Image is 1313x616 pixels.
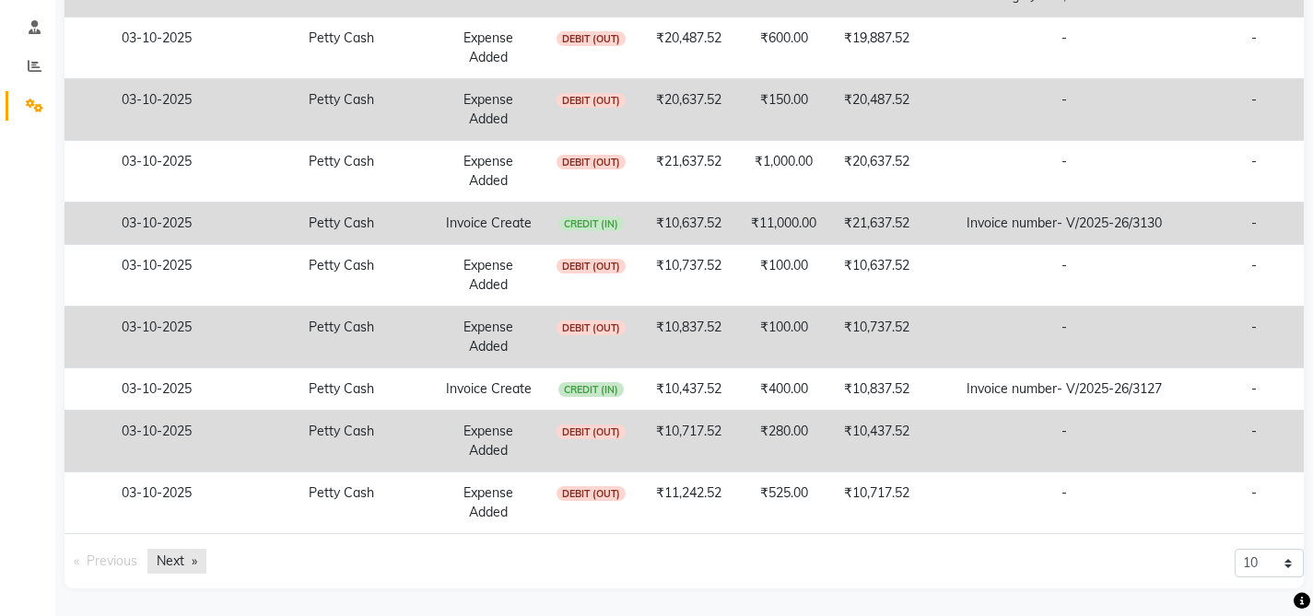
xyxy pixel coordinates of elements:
td: Petty Cash [249,411,433,472]
span: DEBIT (OUT) [557,155,627,169]
td: Petty Cash [249,472,433,534]
span: DEBIT (OUT) [557,320,627,335]
span: DEBIT (OUT) [557,424,627,439]
td: 03-10-2025 [64,411,249,472]
td: ₹20,637.52 [827,141,925,203]
td: Petty Cash [249,245,433,307]
span: CREDIT (IN) [558,216,625,231]
td: - [925,245,1204,307]
td: Petty Cash [249,141,433,203]
td: 03-10-2025 [64,141,249,203]
span: DEBIT (OUT) [557,31,627,46]
td: ₹600.00 [740,17,827,79]
td: Invoice number- V/2025-26/3127 [925,368,1204,411]
td: Petty Cash [249,307,433,368]
td: ₹19,887.52 [827,17,925,79]
td: Petty Cash [249,79,433,141]
td: - [925,141,1204,203]
nav: Pagination [64,549,671,574]
td: - [1204,307,1304,368]
td: ₹20,487.52 [638,17,740,79]
td: ₹400.00 [740,368,827,411]
td: ₹100.00 [740,307,827,368]
td: ₹525.00 [740,472,827,534]
td: ₹10,737.52 [827,307,925,368]
td: Invoice number- V/2025-26/3130 [925,203,1204,245]
span: CREDIT (IN) [558,382,625,397]
td: ₹10,837.52 [638,307,740,368]
td: 03-10-2025 [64,368,249,411]
td: ₹10,737.52 [638,245,740,307]
td: 03-10-2025 [64,245,249,307]
td: Invoice Create [433,203,545,245]
td: ₹10,437.52 [638,368,740,411]
td: ₹10,637.52 [827,245,925,307]
td: Expense Added [433,245,545,307]
td: - [1204,245,1304,307]
td: Expense Added [433,79,545,141]
td: - [925,17,1204,79]
td: ₹21,637.52 [827,203,925,245]
span: DEBIT (OUT) [557,259,627,273]
td: 03-10-2025 [64,203,249,245]
td: ₹20,487.52 [827,79,925,141]
td: ₹1,000.00 [740,141,827,203]
td: ₹10,437.52 [827,411,925,472]
td: ₹10,717.52 [638,411,740,472]
td: ₹10,637.52 [638,203,740,245]
td: - [925,472,1204,534]
td: ₹150.00 [740,79,827,141]
td: Petty Cash [249,17,433,79]
td: ₹11,242.52 [638,472,740,534]
td: 03-10-2025 [64,472,249,534]
td: Expense Added [433,307,545,368]
td: ₹10,717.52 [827,472,925,534]
td: 03-10-2025 [64,79,249,141]
span: DEBIT (OUT) [557,93,627,108]
td: Invoice Create [433,368,545,411]
td: - [1204,472,1304,534]
td: - [925,411,1204,472]
td: - [925,307,1204,368]
td: Expense Added [433,17,545,79]
td: - [1204,203,1304,245]
td: ₹20,637.52 [638,79,740,141]
td: ₹11,000.00 [740,203,827,245]
span: Previous [87,552,137,569]
td: Petty Cash [249,203,433,245]
span: DEBIT (OUT) [557,486,627,501]
td: - [925,79,1204,141]
td: ₹21,637.52 [638,141,740,203]
td: ₹280.00 [740,411,827,472]
td: - [1204,141,1304,203]
td: ₹100.00 [740,245,827,307]
td: - [1204,79,1304,141]
td: - [1204,17,1304,79]
td: 03-10-2025 [64,307,249,368]
td: - [1204,368,1304,411]
td: Expense Added [433,411,545,472]
td: - [1204,411,1304,472]
td: 03-10-2025 [64,17,249,79]
td: Expense Added [433,472,545,534]
a: Next [147,549,206,574]
td: ₹10,837.52 [827,368,925,411]
td: Petty Cash [249,368,433,411]
td: Expense Added [433,141,545,203]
